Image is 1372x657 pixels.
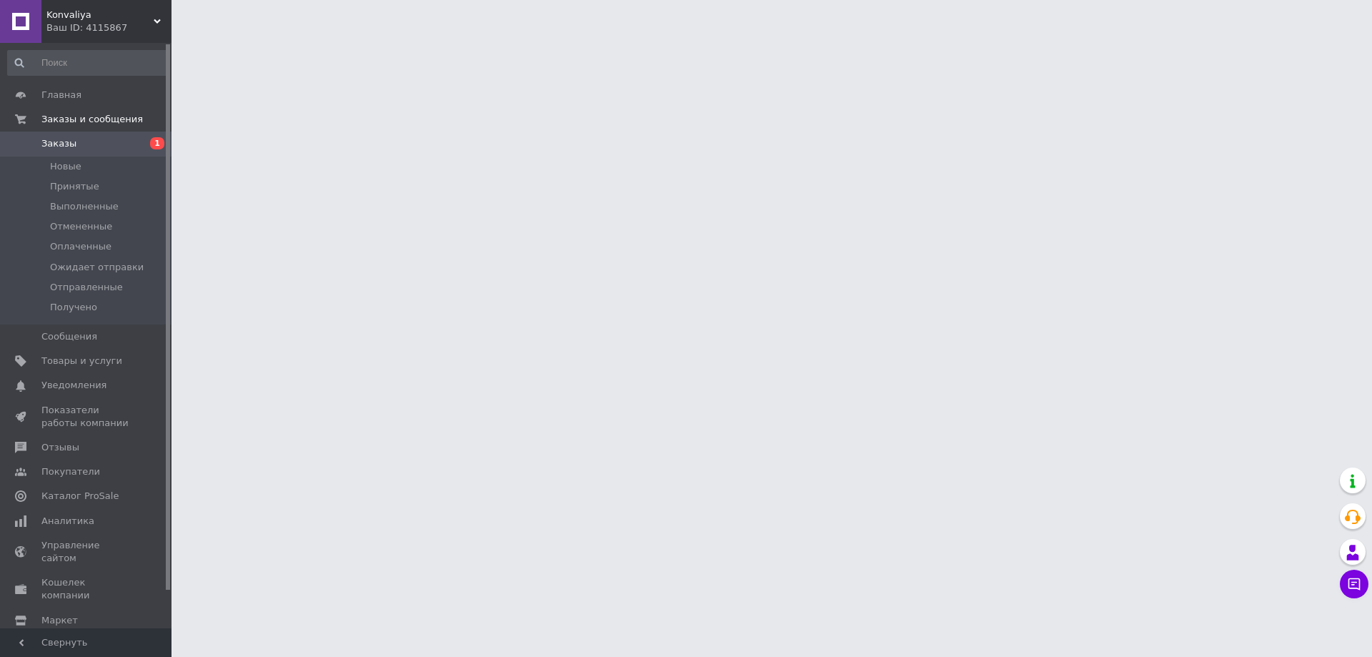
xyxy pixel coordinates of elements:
span: Отзывы [41,441,79,454]
span: Сообщения [41,330,97,343]
div: Ваш ID: 4115867 [46,21,171,34]
span: Уведомления [41,379,106,392]
button: Чат с покупателем [1340,570,1368,598]
span: Показатели работы компании [41,404,132,430]
span: Konvaliya [46,9,154,21]
span: Покупатели [41,465,100,478]
span: Заказы и сообщения [41,113,143,126]
span: Ожидает отправки [50,261,144,274]
span: Оплаченные [50,240,111,253]
span: Принятые [50,180,99,193]
span: 1 [150,137,164,149]
span: Аналитика [41,515,94,528]
input: Поиск [7,50,169,76]
span: Выполненные [50,200,119,213]
span: Получено [50,301,97,314]
span: Новые [50,160,81,173]
span: Отправленные [50,281,123,294]
span: Кошелек компании [41,576,132,602]
span: Маркет [41,614,78,627]
span: Каталог ProSale [41,490,119,503]
span: Заказы [41,137,76,150]
span: Товары и услуги [41,355,122,367]
span: Управление сайтом [41,539,132,565]
span: Главная [41,89,81,102]
span: Отмененные [50,220,112,233]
